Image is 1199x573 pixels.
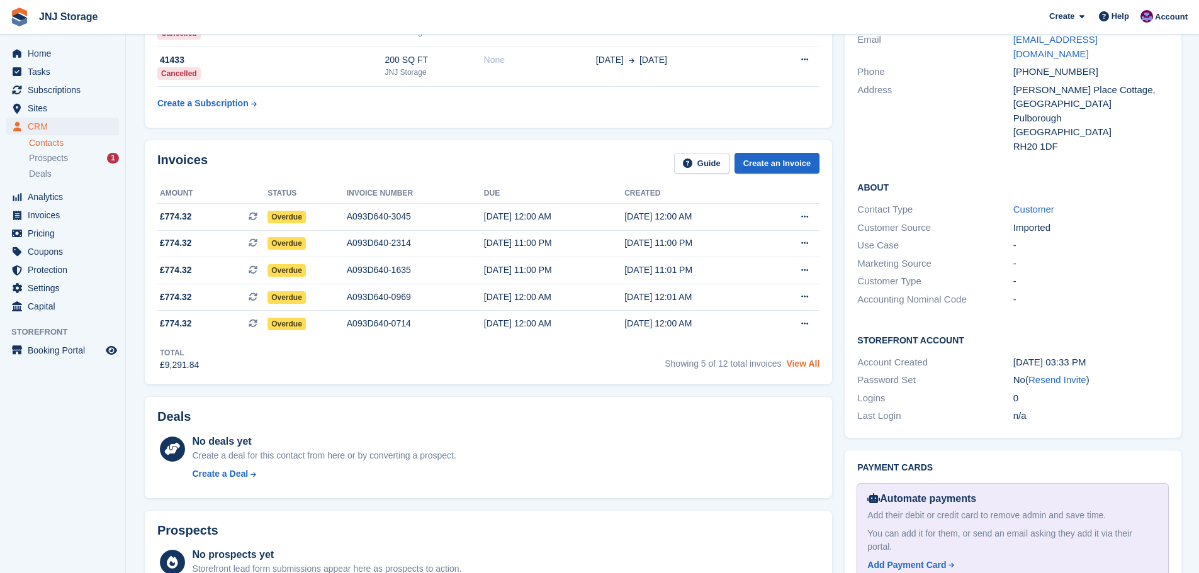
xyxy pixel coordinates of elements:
div: 1 [107,153,119,164]
span: £774.32 [160,291,192,304]
a: menu [6,243,119,260]
span: Invoices [28,206,103,224]
h2: Invoices [157,153,208,174]
span: Overdue [267,237,306,250]
div: Add Payment Card [867,559,946,572]
div: 200 SQ FT [385,53,484,67]
a: menu [6,261,119,279]
div: Contact Type [857,203,1013,217]
div: Automate payments [867,491,1158,506]
span: Home [28,45,103,62]
span: Analytics [28,188,103,206]
div: Account Created [857,355,1013,370]
div: Cancelled [157,67,201,80]
a: Preview store [104,343,119,358]
div: [PHONE_NUMBER] [1013,65,1169,79]
h2: Deals [157,409,191,424]
div: 41433 [157,53,385,67]
a: menu [6,118,119,135]
th: Invoice number [347,184,484,204]
span: CRM [28,118,103,135]
div: Use Case [857,238,1013,253]
a: Contacts [29,137,119,149]
div: - [1013,292,1169,307]
div: [GEOGRAPHIC_DATA] [1013,125,1169,140]
div: Pulborough [1013,111,1169,126]
div: [DATE] 12:00 AM [624,210,765,223]
span: £774.32 [160,210,192,223]
div: [PERSON_NAME] Place Cottage, [GEOGRAPHIC_DATA] [1013,83,1169,111]
span: Booking Portal [28,342,103,359]
div: [DATE] 12:00 AM [484,210,624,223]
span: Capital [28,298,103,315]
h2: Payment cards [857,463,1169,473]
div: Customer Source [857,221,1013,235]
div: Create a Subscription [157,97,249,110]
div: n/a [1013,409,1169,423]
div: A093D640-0969 [347,291,484,304]
a: menu [6,206,119,224]
a: View All [786,359,819,369]
h2: Prospects [157,523,218,538]
div: Customer Type [857,274,1013,289]
a: JNJ Storage [34,6,103,27]
div: A093D640-3045 [347,210,484,223]
a: menu [6,63,119,81]
span: Protection [28,261,103,279]
a: Resend Invite [1028,374,1086,385]
div: Accounting Nominal Code [857,292,1013,307]
div: [DATE] 12:00 AM [484,317,624,330]
a: menu [6,225,119,242]
div: Last Login [857,409,1013,423]
th: Status [267,184,347,204]
a: Create a Subscription [157,92,257,115]
a: Deals [29,167,119,181]
div: Marketing Source [857,257,1013,271]
h2: Storefront Account [857,333,1169,346]
div: You can add it for them, or send an email asking they add it via their portal. [867,527,1158,554]
span: Showing 5 of 12 total invoices [665,359,781,369]
span: Help [1112,10,1129,23]
div: Phone [857,65,1013,79]
div: JNJ Storage [385,67,484,78]
div: RH20 1DF [1013,140,1169,154]
img: stora-icon-8386f47178a22dfd0bd8f6a31ec36ba5ce8667c1dd55bd0f319d3a0aa187defe.svg [10,8,29,26]
span: £774.32 [160,264,192,277]
div: - [1013,238,1169,253]
a: Create a Deal [192,467,456,481]
th: Due [484,184,624,204]
span: Coupons [28,243,103,260]
span: Settings [28,279,103,297]
th: Created [624,184,765,204]
div: No prospects yet [192,547,461,562]
span: Storefront [11,326,125,338]
div: Imported [1013,221,1169,235]
a: Guide [674,153,729,174]
span: Sites [28,99,103,117]
span: [DATE] [596,53,624,67]
span: Tasks [28,63,103,81]
a: menu [6,99,119,117]
a: menu [6,342,119,359]
div: Password Set [857,373,1013,387]
th: Amount [157,184,267,204]
a: menu [6,279,119,297]
a: Add Payment Card [867,559,1153,572]
div: A093D640-1635 [347,264,484,277]
div: A093D640-2314 [347,236,484,250]
div: Add their debit or credit card to remove admin and save time. [867,509,1158,522]
div: Create a Deal [192,467,248,481]
div: - [1013,257,1169,271]
div: [DATE] 12:01 AM [624,291,765,304]
span: Deals [29,168,52,180]
span: Subscriptions [28,81,103,99]
div: A093D640-0714 [347,317,484,330]
span: Pricing [28,225,103,242]
span: ( ) [1025,374,1089,385]
span: Overdue [267,264,306,277]
div: No deals yet [192,434,456,449]
span: Overdue [267,291,306,304]
div: 0 [1013,391,1169,406]
div: [DATE] 12:00 AM [624,317,765,330]
div: £9,291.84 [160,359,199,372]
